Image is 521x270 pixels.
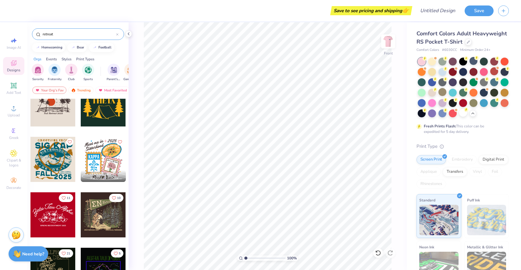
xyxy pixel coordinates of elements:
[419,197,435,203] span: Standard
[116,138,124,146] button: Like
[35,46,40,49] img: trend_line.gif
[460,48,491,53] span: Minimum Order: 24 +
[51,66,58,73] img: Fraternity Image
[98,46,112,49] div: football
[416,155,446,164] div: Screen Print
[107,64,121,82] div: filter for Parent's Weekend
[467,197,480,203] span: Puff Ink
[419,244,434,250] span: Neon Ink
[488,167,502,176] div: Foil
[48,64,62,82] button: filter button
[6,185,21,190] span: Decorate
[22,251,44,257] strong: Need help?
[424,123,499,134] div: This color can be expedited for 5 day delivery.
[109,194,123,202] button: Like
[82,64,94,82] div: filter for Sports
[3,158,24,168] span: Clipart & logos
[98,88,103,92] img: most_fav.gif
[32,77,44,82] span: Sorority
[8,113,20,118] span: Upload
[32,64,44,82] div: filter for Sorority
[117,197,121,200] span: 10
[67,252,70,255] span: 21
[35,88,40,92] img: most_fav.gif
[90,176,123,181] span: National Panhellenic Conference, [GEOGRAPHIC_DATA][US_STATE], [GEOGRAPHIC_DATA][PERSON_NAME]
[48,64,62,82] div: filter for Fraternity
[59,194,73,202] button: Like
[32,43,65,52] button: homecoming
[42,31,116,37] input: Try "Alpha"
[6,90,21,95] span: Add Text
[65,64,77,82] button: filter button
[67,43,87,52] button: bear
[77,46,84,49] div: bear
[123,64,137,82] div: filter for Game Day
[416,143,509,150] div: Print Type
[7,68,20,73] span: Designs
[66,138,73,146] button: Like
[448,155,477,164] div: Embroidery
[467,205,506,235] img: Puff Ink
[32,87,66,94] div: Your Org's Fav
[479,155,508,164] div: Digital Print
[92,46,97,49] img: trend_line.gif
[34,66,41,73] img: Sorority Image
[382,35,394,48] img: Front
[89,43,114,52] button: football
[76,56,94,62] div: Print Types
[107,77,121,82] span: Parent's Weekend
[469,167,486,176] div: Vinyl
[419,205,459,235] img: Standard
[332,6,411,15] div: Save to see pricing and shipping
[467,244,503,250] span: Metallic & Glitter Ink
[71,88,76,92] img: trending.gif
[443,167,467,176] div: Transfers
[416,30,507,45] span: Comfort Colors Adult Heavyweight RS Pocket T-Shirt
[82,64,94,82] button: filter button
[123,64,137,82] button: filter button
[7,45,21,50] span: Image AI
[32,64,44,82] button: filter button
[416,167,441,176] div: Applique
[68,87,94,94] div: Trending
[127,66,134,73] img: Game Day Image
[34,56,41,62] div: Orgs
[416,48,439,53] span: Comfort Colors
[95,87,130,94] div: Most Favorited
[9,135,19,140] span: Greek
[402,7,409,14] span: 👉
[41,46,62,49] div: homecoming
[48,77,62,82] span: Fraternity
[68,77,75,82] span: Club
[59,249,73,258] button: Like
[67,197,70,200] span: 11
[90,172,116,176] span: [PERSON_NAME]
[424,124,456,129] strong: Fresh Prints Flash:
[83,77,93,82] span: Sports
[85,66,92,73] img: Sports Image
[416,179,446,189] div: Rhinestones
[384,51,393,56] div: Front
[68,66,75,73] img: Club Image
[110,66,117,73] img: Parent's Weekend Image
[65,64,77,82] div: filter for Club
[119,252,121,255] span: 5
[123,77,137,82] span: Game Day
[442,48,457,53] span: # 6030CC
[111,249,123,258] button: Like
[107,64,121,82] button: filter button
[46,56,57,62] div: Events
[62,56,72,62] div: Styles
[465,5,494,16] button: Save
[415,5,460,17] input: Untitled Design
[287,255,297,261] span: 100 %
[71,46,76,49] img: trend_line.gif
